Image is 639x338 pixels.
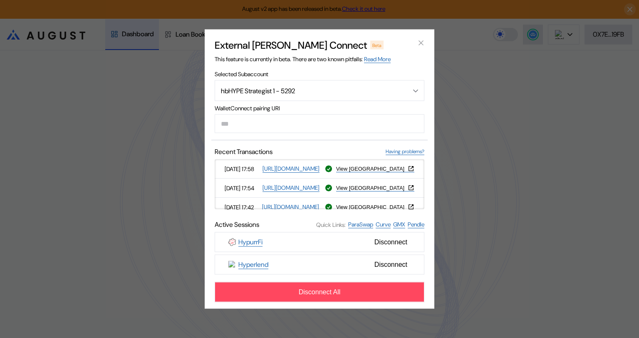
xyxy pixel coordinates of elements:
h2: External [PERSON_NAME] Connect [215,39,367,52]
button: Open menu [215,80,424,101]
a: Hyperlend [238,260,268,269]
img: Hyperlend [228,261,236,268]
button: View [GEOGRAPHIC_DATA] [336,204,414,210]
img: HypurrFi [228,239,236,246]
a: Read More [364,55,391,63]
button: View [GEOGRAPHIC_DATA] [336,165,414,172]
div: hbHYPE Strategist 1 - 5292 [221,86,396,95]
span: Disconnect All [299,288,341,296]
a: Curve [376,221,391,229]
button: View [GEOGRAPHIC_DATA] [336,184,414,191]
span: [DATE] 17:54 [225,184,259,191]
span: WalletConnect pairing URI [215,104,424,112]
span: Recent Transactions [215,147,272,156]
a: HypurrFi [238,238,263,247]
a: GMX [393,221,405,229]
button: Disconnect All [215,282,424,302]
span: Active Sessions [215,220,259,229]
span: Selected Subaccount [215,70,424,78]
a: ParaSwap [348,221,373,229]
span: [DATE] 17:58 [225,165,259,172]
a: [URL][DOMAIN_NAME] [262,203,319,211]
span: Quick Links: [316,221,346,228]
a: Having problems? [386,148,424,155]
span: [DATE] 17:42 [225,203,259,211]
span: Disconnect [371,235,411,249]
a: [URL][DOMAIN_NAME] [263,165,319,173]
div: Beta [370,41,384,49]
a: [URL][DOMAIN_NAME] [263,184,319,192]
a: Pendle [408,221,424,229]
span: This feature is currently in beta. There are two known pitfalls: [215,55,391,63]
button: HypurrFiHypurrFiDisconnect [215,232,424,252]
span: Disconnect [371,258,411,272]
button: close modal [414,36,428,50]
button: HyperlendHyperlendDisconnect [215,255,424,275]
